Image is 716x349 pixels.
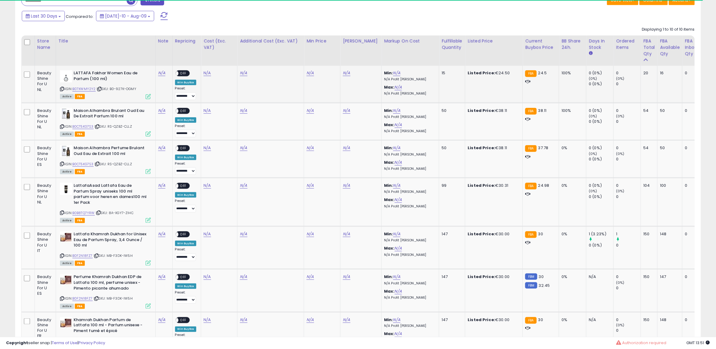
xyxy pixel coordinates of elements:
[60,304,74,309] span: All listings currently available for purchase on Amazon
[589,38,611,51] div: Days In Stock
[158,38,170,44] div: Note
[72,253,93,258] a: B0F2N18FZ7
[60,70,72,82] img: 31AR7aKvkpL._SL40_.jpg
[74,231,147,250] b: Lattafa Khamrah Dukhan for Unisex Eau de Parfum Spray, 3,4 Ounce / 100 ml
[442,274,460,280] div: 147
[175,162,197,175] div: Preset:
[307,274,314,280] a: N/A
[94,253,133,258] span: | SKU: MB-F3DK-IW5H
[178,275,188,280] span: OFF
[178,108,188,113] span: OFF
[589,145,613,151] div: 0 (0%)
[307,145,314,151] a: N/A
[72,210,95,216] a: B0B8TQ7YRW
[60,108,72,120] img: 31eDtAggA7L._SL40_.jpg
[37,145,51,167] div: Beauty Shine For U ES
[468,274,495,280] b: Listed Price:
[538,317,543,323] span: 30
[538,70,547,76] span: 24.5
[96,210,134,215] span: | SKU: 8A-XGY7-ZIHC
[66,14,94,19] span: Compared to:
[240,38,301,44] div: Additional Cost (Exc. VAT)
[616,323,625,328] small: (0%)
[384,167,434,171] p: N/A Profit [PERSON_NAME]
[589,156,613,162] div: 0 (0%)
[60,169,74,174] span: All listings currently available for purchase on Amazon
[616,76,625,81] small: (0%)
[60,317,72,329] img: 41TlkZxa3OL._SL40_.jpg
[589,76,597,81] small: (0%)
[74,108,147,121] b: Maison Alhambra Brulant Oud Eau De Extrait Parfum 100 ml
[60,94,74,99] span: All listings currently available for purchase on Amazon
[240,108,247,114] a: N/A
[175,117,197,123] div: Win BuyBox
[442,183,460,188] div: 99
[525,38,556,51] div: Current Buybox Price
[616,151,625,156] small: (0%)
[616,183,641,188] div: 0
[384,296,434,300] p: N/A Profit [PERSON_NAME]
[72,86,96,92] a: B07XWMY2Y2
[74,317,147,336] b: Khamrah Dukhan Parfum de Lattafa 100 ml - Parfum unisexe - Piment fumé et épicé
[589,194,613,200] div: 0 (0%)
[343,183,350,189] a: N/A
[468,145,518,151] div: €38.11
[37,317,51,339] div: Beauty Shine For U FR
[393,274,400,280] a: N/A
[37,38,53,51] div: Store Name
[175,241,197,246] div: Win BuyBox
[175,192,197,198] div: Win BuyBox
[75,261,85,266] span: FBA
[589,151,597,156] small: (0%)
[616,81,641,87] div: 0
[307,231,314,237] a: N/A
[72,162,94,167] a: B0CT5KG7S3
[660,145,678,151] div: 50
[74,70,147,83] b: LATTAFA Fakhar Women Eau de Parfum (100 ml)
[442,38,462,51] div: Fulfillable Quantity
[22,11,65,21] button: Last 30 Days
[204,274,211,280] a: N/A
[589,70,613,76] div: 0 (0%)
[589,81,613,87] div: 0 (0%)
[158,231,165,237] a: N/A
[395,197,402,203] a: N/A
[442,317,460,323] div: 147
[60,183,151,222] div: ASIN:
[175,284,197,289] div: Win BuyBox
[468,38,520,44] div: Listed Price
[589,183,613,188] div: 0 (0%)
[442,70,460,76] div: 15
[343,145,350,151] a: N/A
[60,274,151,308] div: ASIN:
[616,274,641,280] div: 0
[175,86,197,100] div: Preset:
[589,108,613,113] div: 0 (0%)
[660,274,678,280] div: 147
[660,183,678,188] div: 100
[562,145,582,151] div: 0%
[393,317,400,323] a: N/A
[307,70,314,76] a: N/A
[616,189,625,193] small: (0%)
[616,328,641,334] div: 0
[589,189,597,193] small: (0%)
[343,231,350,237] a: N/A
[685,145,701,151] div: 0
[204,317,211,323] a: N/A
[468,317,518,323] div: €30.00
[384,70,393,76] b: Min:
[468,108,518,113] div: €38.11
[525,70,536,77] small: FBA
[384,281,434,286] p: N/A Profit [PERSON_NAME]
[60,231,72,243] img: 41TlkZxa3OL._SL40_.jpg
[178,71,188,76] span: OFF
[589,119,613,124] div: 0 (0%)
[75,304,85,309] span: FBA
[204,38,235,51] div: Cost (Exc. VAT)
[384,324,434,328] p: N/A Profit [PERSON_NAME]
[468,231,495,237] b: Listed Price:
[384,159,395,165] b: Max:
[307,317,314,323] a: N/A
[384,204,434,209] p: N/A Profit [PERSON_NAME]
